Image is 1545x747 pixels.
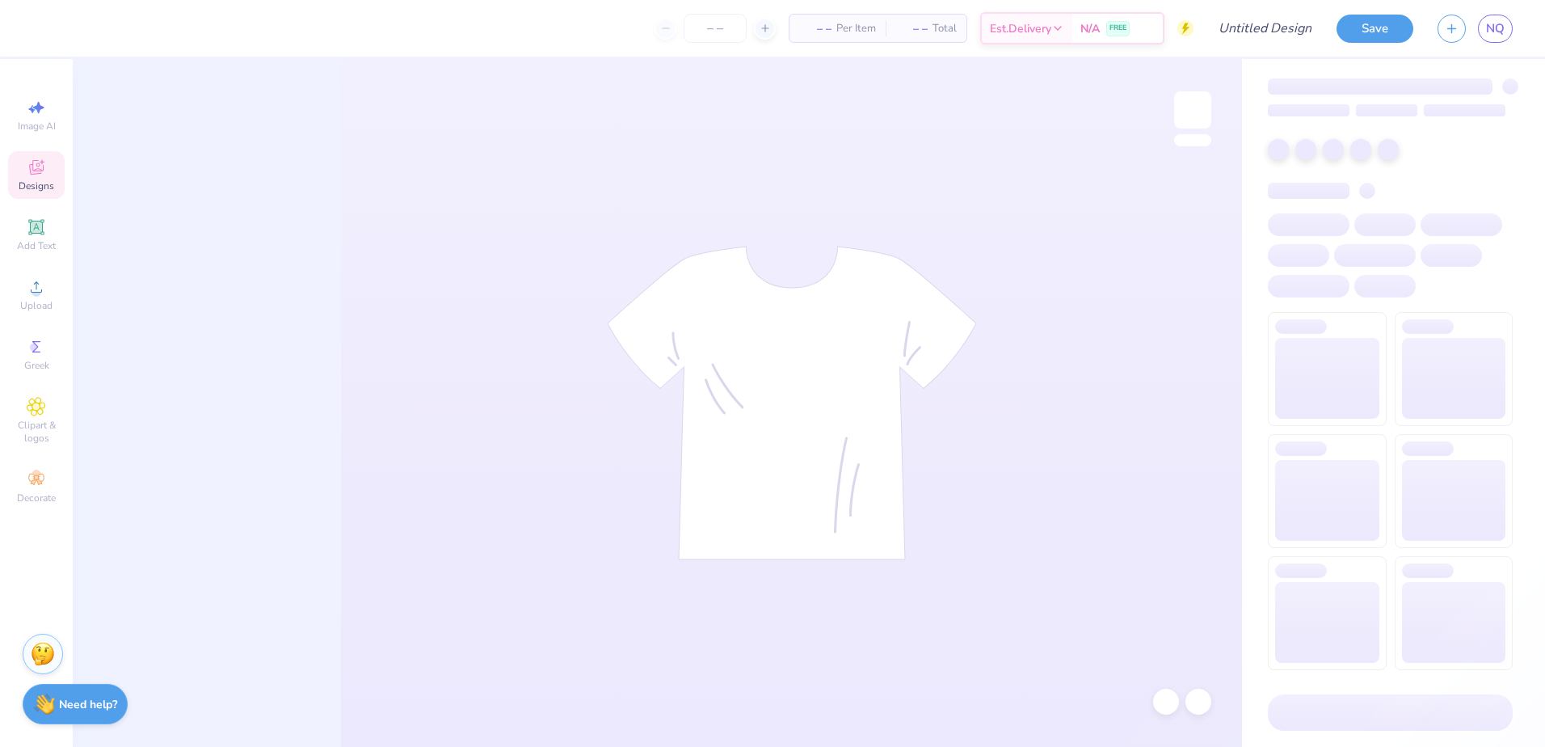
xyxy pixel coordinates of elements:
[20,299,53,312] span: Upload
[1486,19,1505,38] span: NQ
[836,20,876,37] span: Per Item
[1478,15,1513,43] a: NQ
[990,20,1051,37] span: Est. Delivery
[17,239,56,252] span: Add Text
[932,20,957,37] span: Total
[59,697,117,712] strong: Need help?
[1109,23,1126,34] span: FREE
[1206,12,1324,44] input: Untitled Design
[684,14,747,43] input: – –
[17,492,56,504] span: Decorate
[799,20,831,37] span: – –
[895,20,928,37] span: – –
[1337,15,1413,43] button: Save
[8,419,65,445] span: Clipart & logos
[1080,20,1100,37] span: N/A
[24,359,49,372] span: Greek
[19,179,54,192] span: Designs
[18,120,56,133] span: Image AI
[607,246,977,560] img: tee-skeleton.svg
